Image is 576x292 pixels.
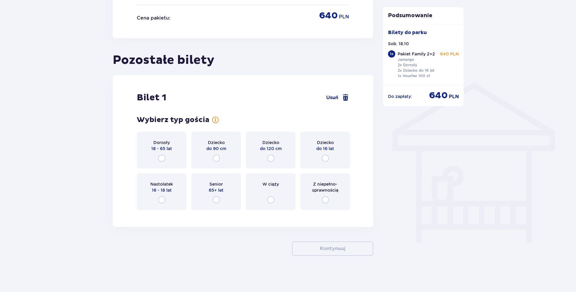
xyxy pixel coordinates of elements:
span: do 16 lat [316,146,334,152]
p: Kontynuuj [320,245,345,252]
div: 1 x [388,50,395,58]
p: Podsumowanie [383,12,464,19]
h3: Bilet 1 [137,92,166,103]
a: Usuń [326,94,349,101]
span: Dorosły [153,140,170,146]
span: Dziecko [208,140,225,146]
span: 65+ lat [209,187,224,193]
span: PLN [449,93,459,100]
p: Do zapłaty : [388,93,412,99]
h4: Wybierz typ gościa [137,115,209,124]
span: do 90 cm [206,146,226,152]
span: W ciąży [262,181,279,187]
h2: Pozostałe bilety [113,46,373,68]
p: 2x Dorosły 2x Dziecko do 16 lat 1x Voucher 100 zł [398,62,434,79]
span: do 120 cm [260,146,282,152]
span: Dziecko [317,140,334,146]
p: 640 [319,10,338,21]
p: Sob. 18.10 [388,41,409,47]
span: 640 [429,90,448,101]
button: Kontynuuj [292,241,373,256]
p: : [169,15,170,21]
p: PLN [339,14,349,20]
span: Z niepełno­sprawnością [306,181,345,193]
span: 16 - 18 lat [152,187,172,193]
p: Jamango [398,57,414,62]
p: Cena pakietu [137,15,169,21]
span: 18 - 65 lat [151,146,172,152]
p: 640 PLN [440,51,459,57]
span: Nastolatek [150,181,173,187]
span: Usuń [326,94,338,101]
p: Pakiet Family 2+2 [398,51,435,57]
span: Senior [209,181,223,187]
p: Bilety do parku [388,29,427,36]
span: Dziecko [262,140,279,146]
